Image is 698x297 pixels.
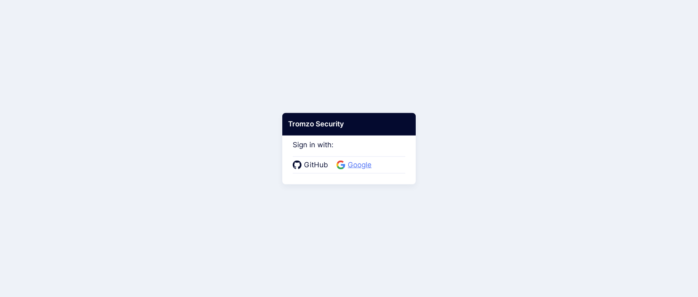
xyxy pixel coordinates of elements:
span: Google [345,160,374,171]
span: GitHub [301,160,331,171]
a: GitHub [293,160,331,171]
div: Tromzo Security [282,113,416,136]
div: Sign in with: [293,129,405,174]
a: Google [336,160,374,171]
